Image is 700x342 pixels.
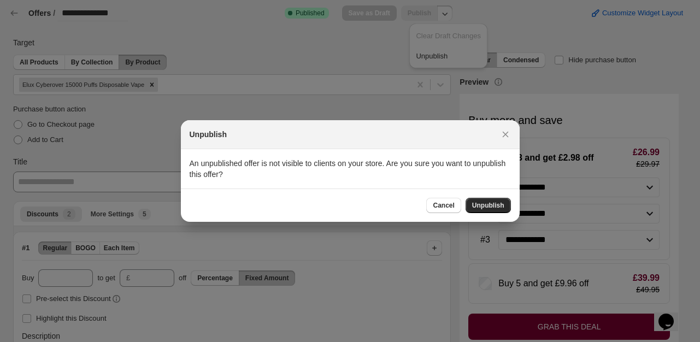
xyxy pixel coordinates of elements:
button: Close [498,127,513,142]
span: Cancel [433,201,454,210]
p: An unpublished offer is not visible to clients on your store. Are you sure you want to unpublish ... [190,158,511,180]
h2: Unpublish [190,129,227,140]
span: Unpublish [472,201,504,210]
button: Cancel [426,198,461,213]
button: Unpublish [466,198,511,213]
